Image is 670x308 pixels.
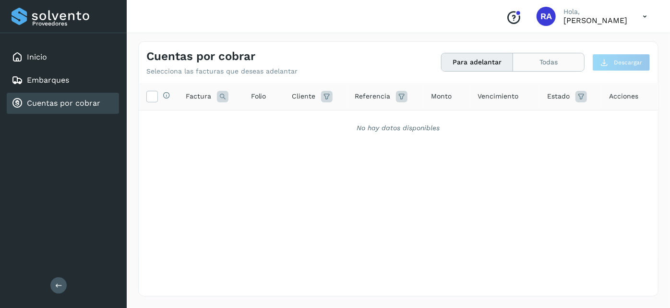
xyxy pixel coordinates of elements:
[27,75,69,85] a: Embarques
[32,20,115,27] p: Proveedores
[355,91,390,101] span: Referencia
[7,47,119,68] div: Inicio
[7,93,119,114] div: Cuentas por cobrar
[478,91,519,101] span: Vencimiento
[27,52,47,62] a: Inicio
[7,70,119,91] div: Embarques
[563,8,627,16] p: Hola,
[563,16,627,25] p: ROGELIO ALVAREZ PALOMO
[27,99,100,108] a: Cuentas por cobrar
[186,91,211,101] span: Factura
[146,49,255,63] h4: Cuentas por cobrar
[292,91,315,101] span: Cliente
[151,123,646,133] div: No hay datos disponibles
[442,53,513,71] button: Para adelantar
[592,54,650,71] button: Descargar
[614,58,642,67] span: Descargar
[513,53,584,71] button: Todas
[146,67,298,75] p: Selecciona las facturas que deseas adelantar
[547,91,570,101] span: Estado
[431,91,452,101] span: Monto
[609,91,638,101] span: Acciones
[251,91,266,101] span: Folio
